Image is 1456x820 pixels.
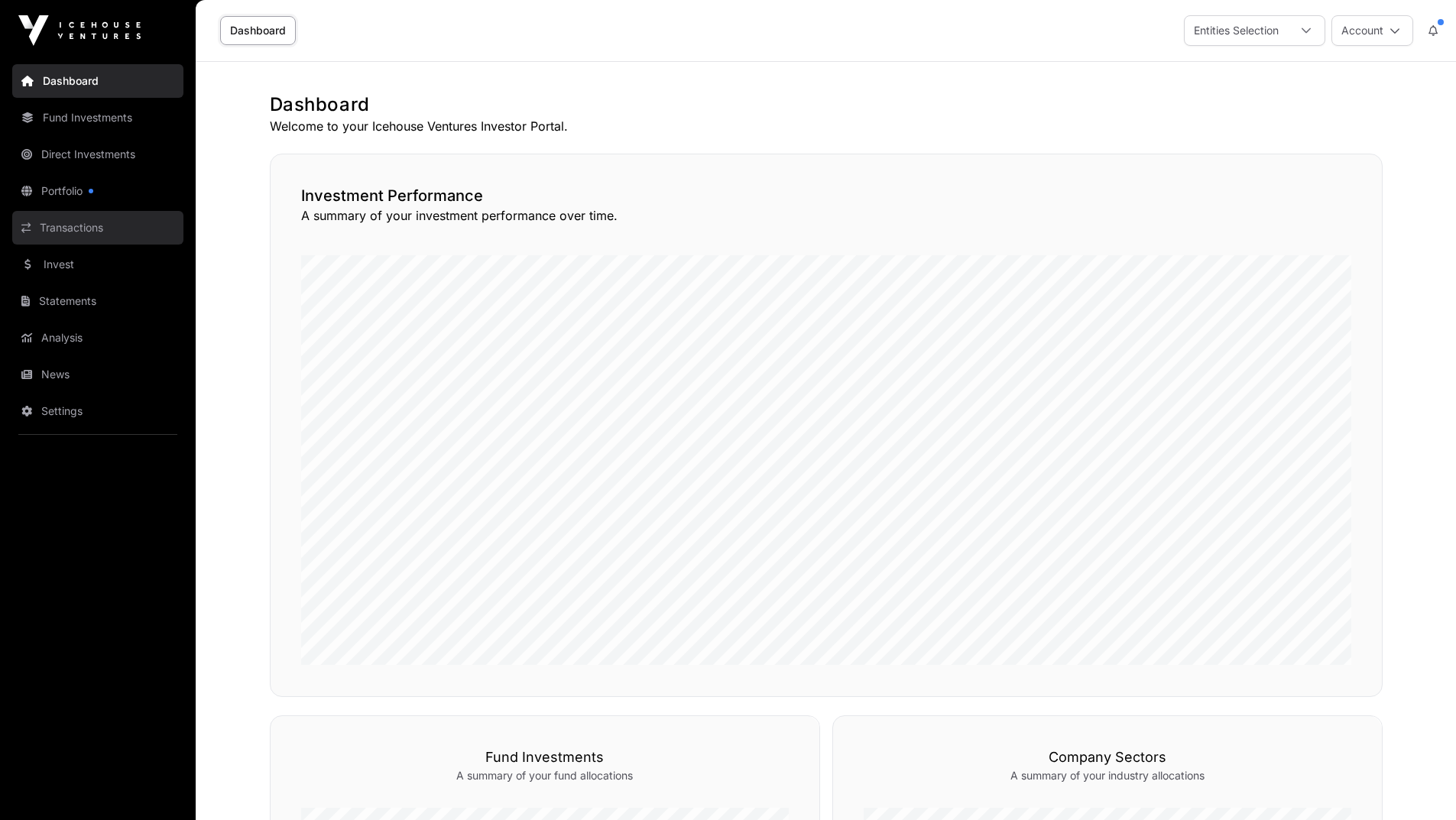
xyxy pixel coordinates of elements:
iframe: Chat Widget [1380,747,1456,820]
div: Entities Selection [1185,16,1288,45]
img: Icehouse Ventures Logo [18,15,141,46]
a: Dashboard [12,64,183,98]
a: Transactions [12,211,183,245]
a: Statements [12,284,183,318]
a: Analysis [12,321,183,355]
p: A summary of your fund allocations [301,768,789,783]
p: A summary of your investment performance over time. [301,206,1351,225]
h3: Fund Investments [301,747,789,768]
a: Direct Investments [12,138,183,171]
a: Settings [12,394,183,428]
h3: Company Sectors [864,747,1351,768]
a: Dashboard [220,16,296,45]
p: A summary of your industry allocations [864,768,1351,783]
h1: Dashboard [270,92,1383,117]
h2: Investment Performance [301,185,1351,206]
a: Portfolio [12,174,183,208]
a: News [12,358,183,391]
a: Invest [12,248,183,281]
a: Fund Investments [12,101,183,135]
button: Account [1331,15,1413,46]
p: Welcome to your Icehouse Ventures Investor Portal. [270,117,1383,135]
